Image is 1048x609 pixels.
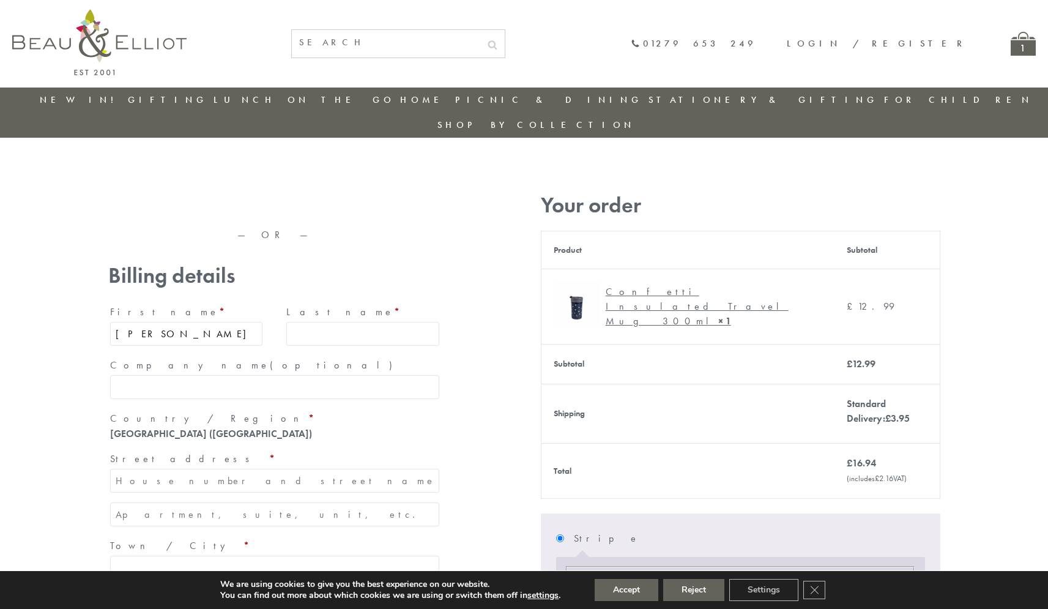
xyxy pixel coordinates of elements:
label: Town / City [110,536,439,556]
span: £ [847,300,858,313]
span: (optional) [270,359,400,372]
input: Apartment, suite, unit, etc. (optional) [110,503,439,526]
a: New in! [40,94,122,106]
a: Login / Register [787,37,968,50]
iframe: Secure express checkout frame [275,188,444,217]
h3: Your order [541,193,940,218]
p: You can find out more about which cookies we are using or switch them off in . [220,590,560,601]
img: logo [12,9,187,75]
th: Subtotal [834,231,940,269]
th: Subtotal [541,344,834,384]
button: Reject [663,579,724,601]
bdi: 16.94 [847,457,876,469]
a: Home [400,94,449,106]
span: £ [847,357,852,370]
a: For Children [884,94,1033,106]
label: Street address [110,449,439,469]
a: Stationery & Gifting [648,94,878,106]
span: £ [885,412,891,425]
strong: [GEOGRAPHIC_DATA] ([GEOGRAPHIC_DATA]) [110,427,312,440]
a: Shop by collection [437,119,635,131]
input: House number and street name [110,469,439,493]
p: — OR — [108,230,441,241]
img: Confetti Insulated Travel Mug 350ml [554,282,600,327]
a: 1 [1011,32,1036,56]
th: Total [541,443,834,498]
label: Standard Delivery: [847,397,910,425]
label: First name [110,302,263,322]
label: Stripe [574,529,924,548]
a: Confetti Insulated Travel Mug 350ml Confetti Insulated Travel Mug 300ml× 1 [554,282,822,332]
label: Company name [110,356,439,375]
bdi: 12.99 [847,357,875,370]
button: Close GDPR Cookie Banner [803,581,825,599]
span: £ [875,473,879,484]
button: settings [527,590,559,601]
span: 2.16 [875,473,893,484]
th: Shipping [541,384,834,443]
a: Picnic & Dining [455,94,642,106]
span: £ [847,457,852,469]
button: Accept [595,579,658,601]
div: Confetti Insulated Travel Mug 300ml [606,285,813,329]
strong: × 1 [718,315,731,327]
label: Last name [286,302,439,322]
p: We are using cookies to give you the best experience on our website. [220,579,560,590]
bdi: 12.99 [847,300,894,313]
label: Country / Region [110,409,439,428]
bdi: 3.95 [885,412,910,425]
iframe: Secure express checkout frame [106,188,274,217]
th: Product [541,231,834,269]
small: (includes VAT) [847,473,907,484]
a: 01279 653 249 [631,39,756,49]
h3: Billing details [108,263,441,288]
a: Lunch On The Go [214,94,395,106]
button: Settings [729,579,798,601]
a: Gifting [128,94,207,106]
input: SEARCH [292,30,480,55]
